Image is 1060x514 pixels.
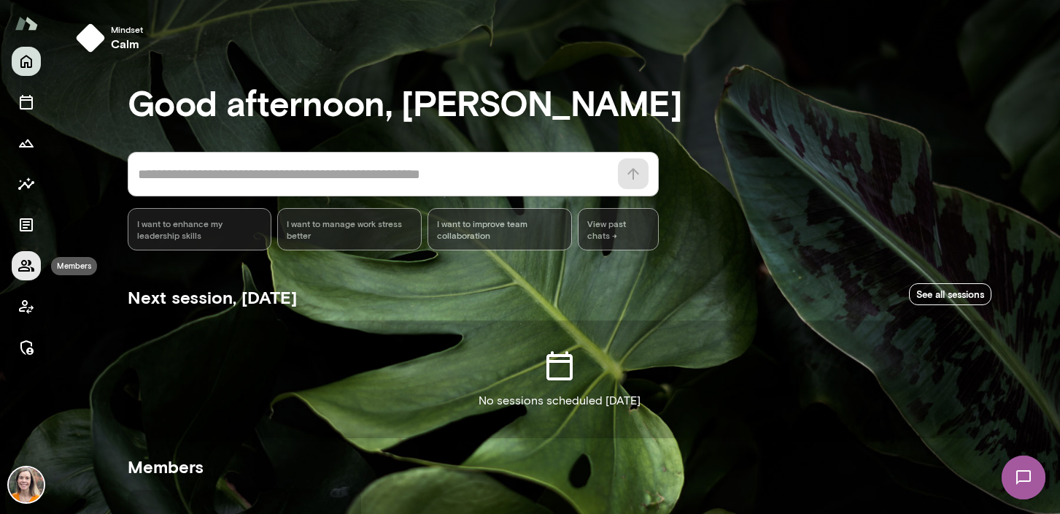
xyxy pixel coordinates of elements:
[9,467,44,502] img: Carrie Kelly
[111,35,143,53] h6: calm
[12,251,41,280] button: Members
[12,333,41,362] button: Manage
[277,208,422,250] div: I want to manage work stress better
[287,218,412,241] span: I want to manage work stress better
[128,82,991,123] h3: Good afternoon, [PERSON_NAME]
[128,285,297,309] h5: Next session, [DATE]
[12,169,41,199] button: Insights
[12,128,41,158] button: Growth Plan
[12,47,41,76] button: Home
[428,208,572,250] div: I want to improve team collaboration
[137,218,263,241] span: I want to enhance my leadership skills
[578,208,659,250] span: View past chats ->
[12,210,41,239] button: Documents
[909,283,991,306] a: See all sessions
[437,218,562,241] span: I want to improve team collaboration
[12,292,41,321] button: Client app
[70,18,155,58] button: Mindsetcalm
[76,23,105,53] img: mindset
[12,88,41,117] button: Sessions
[479,392,641,410] p: No sessions scheduled [DATE]
[15,9,38,37] img: Mento
[128,455,991,478] h5: Members
[128,208,272,250] div: I want to enhance my leadership skills
[51,257,97,275] div: Members
[111,23,143,35] span: Mindset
